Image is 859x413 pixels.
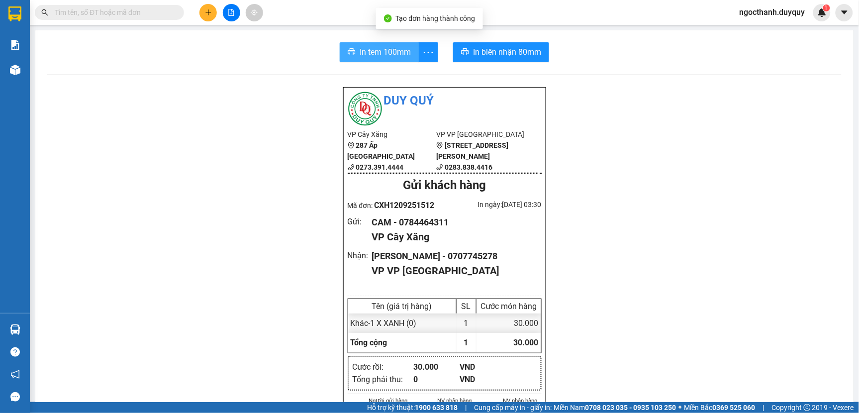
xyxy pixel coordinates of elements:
[367,402,458,413] span: Hỗ trợ kỹ thuật:
[461,48,469,57] span: printer
[464,338,469,347] span: 1
[554,402,676,413] span: Miền Nam
[499,396,542,405] li: NV nhận hàng
[353,373,414,386] div: Tổng phải thu :
[351,338,387,347] span: Tổng cộng
[684,402,756,413] span: Miền Bắc
[474,402,552,413] span: Cung cấp máy in - giấy in:
[372,215,533,229] div: CAM - 0784464311
[348,48,356,57] span: printer
[228,9,235,16] span: file-add
[459,302,474,311] div: SL
[10,392,20,402] span: message
[348,249,372,262] div: Nhận :
[356,163,404,171] b: 0273.391.4444
[460,373,506,386] div: VND
[415,404,458,412] strong: 1900 633 818
[436,164,443,171] span: phone
[10,347,20,357] span: question-circle
[353,361,414,373] div: Cước rồi :
[433,396,476,405] li: NV nhận hàng
[825,4,828,11] span: 1
[823,4,830,11] sup: 1
[763,402,764,413] span: |
[414,373,460,386] div: 0
[10,324,20,335] img: warehouse-icon
[465,402,467,413] span: |
[10,40,20,50] img: solution-icon
[10,65,20,75] img: warehouse-icon
[348,92,382,126] img: logo.jpg
[348,92,542,110] li: Duy Quý
[445,163,492,171] b: 0283.838.4416
[804,404,811,411] span: copyright
[348,199,445,211] div: Mã đơn:
[460,361,506,373] div: VND
[41,9,48,16] span: search
[414,361,460,373] div: 30.000
[453,42,549,62] button: printerIn biên nhận 80mm
[436,129,525,140] li: VP VP [GEOGRAPHIC_DATA]
[348,164,355,171] span: phone
[457,313,477,333] div: 1
[8,6,21,21] img: logo-vxr
[348,176,542,195] div: Gửi khách hàng
[348,142,355,149] span: environment
[246,4,263,21] button: aim
[199,4,217,21] button: plus
[473,46,541,58] span: In biên nhận 80mm
[372,249,533,263] div: [PERSON_NAME] - 0707745278
[10,370,20,379] span: notification
[585,404,676,412] strong: 0708 023 035 - 0935 103 250
[436,142,443,149] span: environment
[396,14,476,22] span: Tạo đơn hàng thành công
[55,7,172,18] input: Tìm tên, số ĐT hoặc mã đơn
[445,199,542,210] div: In ngày: [DATE] 03:30
[679,406,682,410] span: ⚪️
[713,404,756,412] strong: 0369 525 060
[251,9,258,16] span: aim
[514,338,539,347] span: 30.000
[479,302,539,311] div: Cước món hàng
[436,141,508,160] b: [STREET_ADDRESS][PERSON_NAME]
[372,263,533,279] div: VP VP [GEOGRAPHIC_DATA]
[418,42,438,62] button: more
[840,8,849,17] span: caret-down
[351,318,417,328] span: Khác - 1 X XANH (0)
[419,46,438,59] span: more
[384,14,392,22] span: check-circle
[836,4,853,21] button: caret-down
[477,313,541,333] div: 30.000
[348,129,437,140] li: VP Cây Xăng
[374,201,434,210] span: CXH1209251512
[732,6,813,18] span: ngocthanh.duyquy
[348,215,372,228] div: Gửi :
[351,302,454,311] div: Tên (giá trị hàng)
[205,9,212,16] span: plus
[340,42,419,62] button: printerIn tem 100mm
[818,8,827,17] img: icon-new-feature
[223,4,240,21] button: file-add
[372,229,533,245] div: VP Cây Xăng
[360,46,411,58] span: In tem 100mm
